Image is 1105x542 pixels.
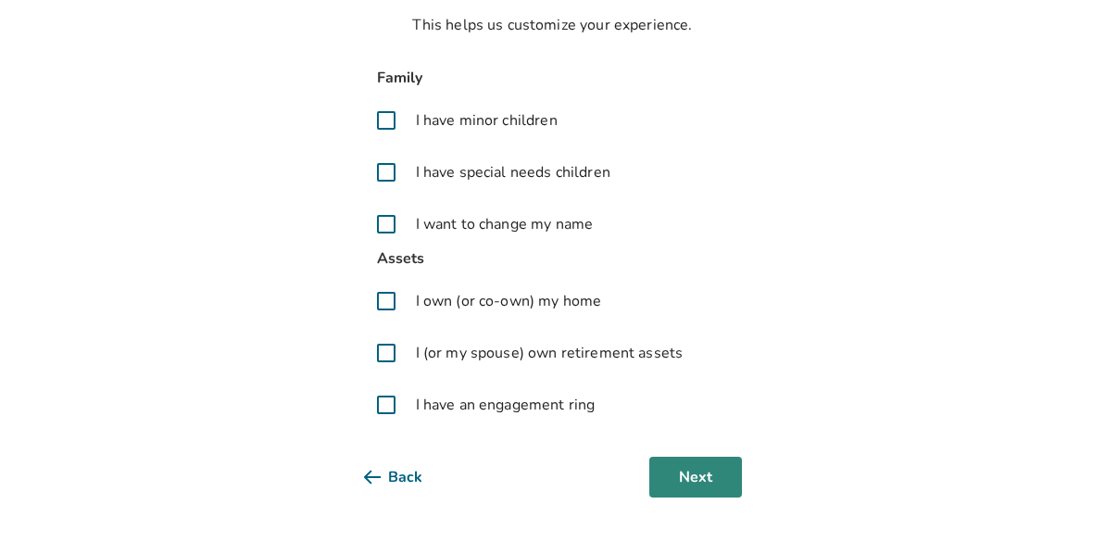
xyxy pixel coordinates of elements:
span: I have minor children [416,109,558,132]
span: I have an engagement ring [416,394,596,416]
span: I (or my spouse) own retirement assets [416,342,684,364]
span: I want to change my name [416,213,594,235]
button: Next [649,457,742,498]
iframe: Chat Widget [1012,453,1105,542]
button: Back [364,457,452,498]
span: Assets [364,246,742,271]
span: I have special needs children [416,161,610,183]
span: Family [364,66,742,91]
span: I own (or co-own) my home [416,290,602,312]
p: This helps us customize your experience. [364,14,742,36]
